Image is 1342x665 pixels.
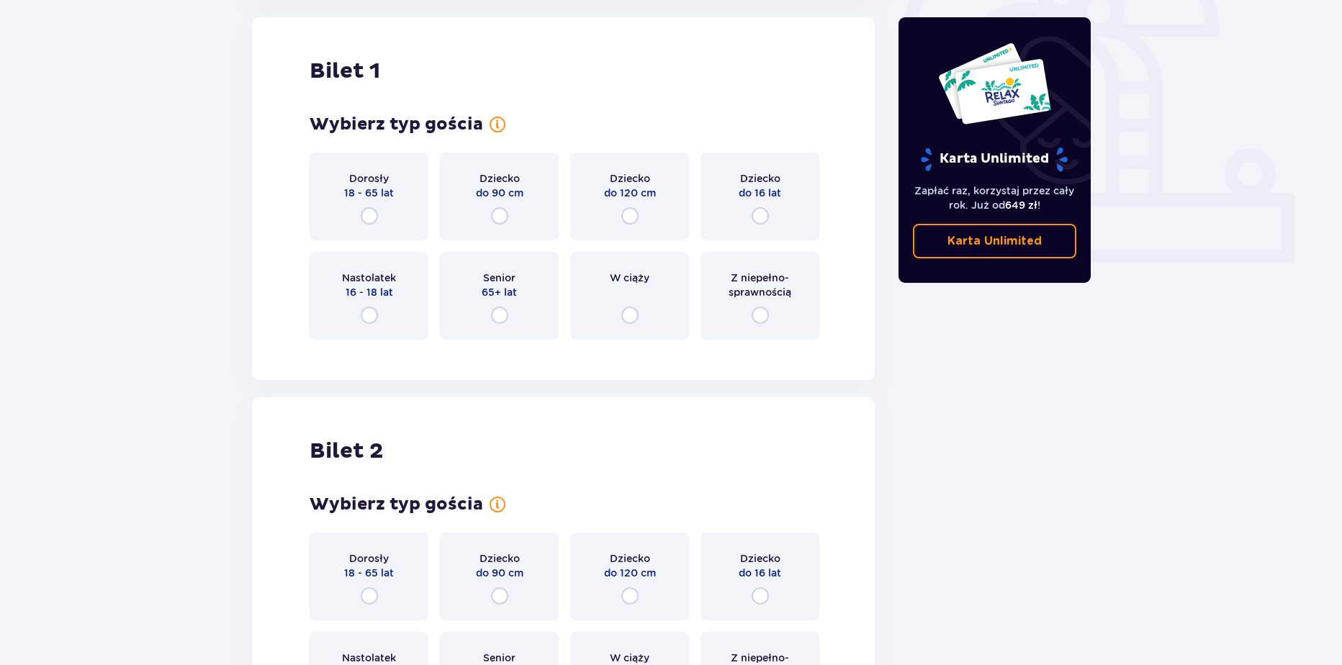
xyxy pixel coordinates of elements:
[310,114,483,135] h3: Wybierz typ gościa
[740,551,780,566] span: Dziecko
[476,566,523,580] span: do 90 cm
[610,171,650,186] span: Dziecko
[610,551,650,566] span: Dziecko
[740,171,780,186] span: Dziecko
[483,651,515,665] span: Senior
[604,566,656,580] span: do 120 cm
[604,186,656,200] span: do 120 cm
[342,651,396,665] span: Nastolatek
[476,186,523,200] span: do 90 cm
[610,651,649,665] span: W ciąży
[344,186,394,200] span: 18 - 65 lat
[310,438,383,465] h2: Bilet 2
[349,171,389,186] span: Dorosły
[913,224,1077,258] a: Karta Unlimited
[479,171,520,186] span: Dziecko
[713,271,806,299] span: Z niepełno­sprawnością
[482,285,517,299] span: 65+ lat
[310,58,380,85] h2: Bilet 1
[919,147,1069,172] p: Karta Unlimited
[342,271,396,285] span: Nastolatek
[937,42,1052,125] img: Dwie karty całoroczne do Suntago z napisem 'UNLIMITED RELAX', na białym tle z tropikalnymi liśćmi...
[349,551,389,566] span: Dorosły
[310,494,483,515] h3: Wybierz typ gościa
[1005,199,1037,211] span: 649 zł
[346,285,393,299] span: 16 - 18 lat
[483,271,515,285] span: Senior
[479,551,520,566] span: Dziecko
[610,271,649,285] span: W ciąży
[947,233,1042,249] p: Karta Unlimited
[739,186,781,200] span: do 16 lat
[913,184,1077,212] p: Zapłać raz, korzystaj przez cały rok. Już od !
[739,566,781,580] span: do 16 lat
[344,566,394,580] span: 18 - 65 lat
